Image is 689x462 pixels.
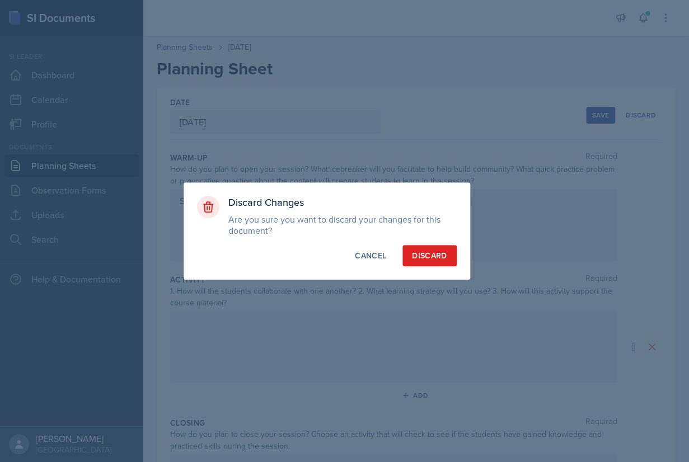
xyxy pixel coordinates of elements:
[228,196,457,209] h3: Discard Changes
[412,250,447,261] div: Discard
[355,250,386,261] div: Cancel
[402,245,456,266] button: Discard
[345,245,396,266] button: Cancel
[228,214,457,236] p: Are you sure you want to discard your changes for this document?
